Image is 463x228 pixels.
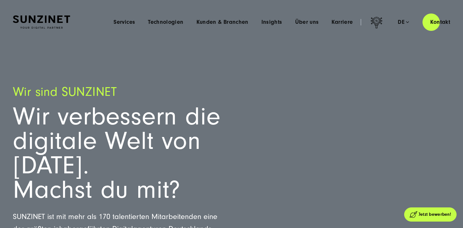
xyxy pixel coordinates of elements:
[261,19,282,25] a: Insights
[13,105,224,202] h1: Wir verbessern die digitale Welt von [DATE]. Machst du mit?
[13,85,117,99] span: Wir sind SUNZINET
[113,19,135,25] a: Services
[13,15,70,29] img: SUNZINET Full Service Digital Agentur
[295,19,319,25] a: Über uns
[422,13,458,31] a: Kontakt
[148,19,183,25] a: Technologien
[398,19,409,25] div: de
[196,19,249,25] a: Kunden & Branchen
[404,207,457,222] a: Jetzt bewerben!
[331,19,353,25] a: Karriere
